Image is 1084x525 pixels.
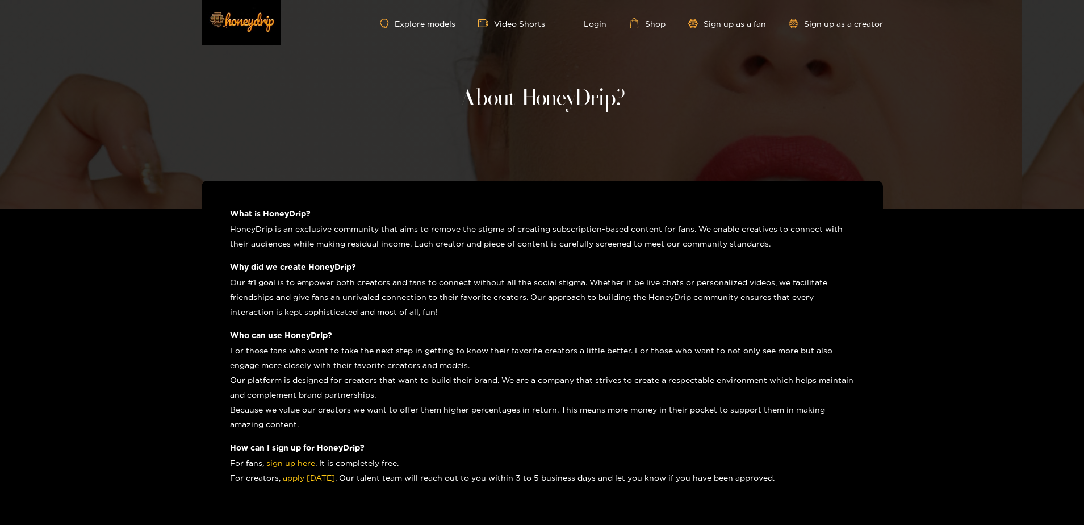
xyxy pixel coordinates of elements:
span: video-camera [478,18,494,28]
a: Shop [629,18,666,28]
p: Our #1 goal is to empower both creators and fans to connect without all the social stigma. Whethe... [230,275,855,319]
a: Video Shorts [478,18,545,28]
a: Login [568,18,606,28]
a: Sign up as a fan [688,19,766,28]
p: HoneyDrip is an exclusive community that aims to remove the stigma of creating subscription-based... [230,222,855,251]
h3: Who can use HoneyDrip? [230,331,855,339]
h1: About HoneyDrip? [459,85,625,113]
a: Explore models [380,19,455,28]
h3: Why did we create HoneyDrip? [230,262,855,271]
h3: What is HoneyDrip? [230,209,855,218]
a: sign up here [266,459,315,467]
a: Sign up as a creator [789,19,883,28]
p: For those fans who want to take the next step in getting to know their favorite creators a little... [230,343,855,432]
h3: How can I sign up for HoneyDrip? [230,443,855,452]
a: apply [DATE] [283,473,335,482]
p: For fans, . It is completely free. For creators, . Our talent team will reach out to you within 3... [230,456,855,485]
